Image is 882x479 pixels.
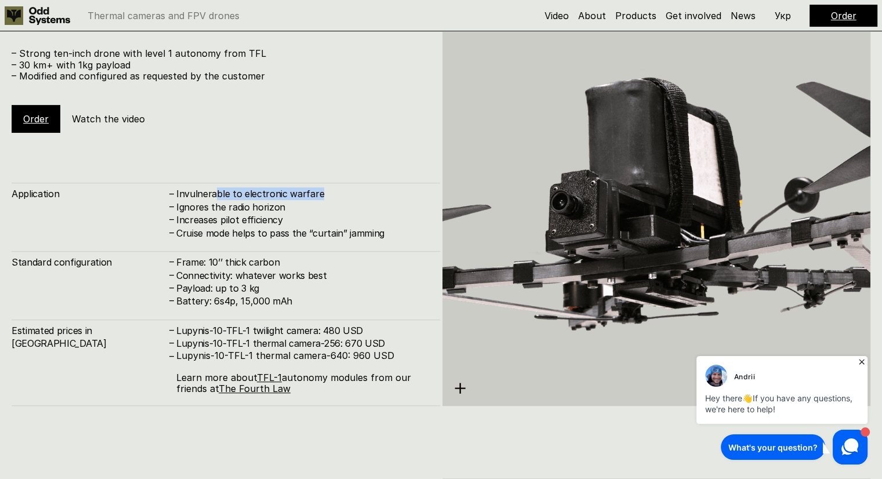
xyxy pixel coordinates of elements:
[219,383,291,394] a: The Fourth Law
[169,349,174,362] h4: –
[169,294,174,307] h4: –
[169,255,174,268] h4: –
[169,213,174,226] h4: –
[12,187,168,200] h4: Application
[176,282,429,295] h4: Payload: up to 3 kg
[23,113,49,125] a: Order
[72,113,145,125] h5: Watch the video
[615,10,656,21] a: Products
[176,269,429,282] h4: Connectivity: whatever works best
[176,337,429,350] h4: Lupynis-10-TFL-1 thermal camera-256: 670 USD
[176,227,429,239] h4: Cruise mode helps to pass the “curtain” jamming
[88,11,239,20] p: Thermal cameras and FPV drones
[12,324,168,350] h4: Estimated prices in [GEOGRAPHIC_DATA]
[12,60,429,71] p: – 30 km+ with 1kg payload
[578,10,606,21] a: About
[176,201,429,213] h4: Ignores the radio horizon
[731,10,756,21] a: News
[169,324,174,336] h4: –
[176,187,429,200] h4: Invulnerable to electronic warfare
[12,256,168,268] h4: Standard configuration
[666,10,721,21] a: Get involved
[169,281,174,294] h4: –
[169,200,174,213] h4: –
[169,226,174,239] h4: –
[169,268,174,281] h4: –
[775,11,791,20] p: Укр
[176,350,429,395] p: Lupynis-10-TFL-1 thermal camera-640: 960 USD Learn more about autonomy modules from our friends at
[176,256,429,268] h4: Frame: 10’’ thick carbon
[176,213,429,226] h4: Increases pilot efficiency
[545,10,569,21] a: Video
[169,187,174,199] h4: –
[176,324,429,337] h4: Lupynis-10-TFL-1 twilight camera: 480 USD
[169,336,174,349] h4: –
[831,10,856,21] a: Order
[694,353,870,467] iframe: HelpCrunch
[257,372,282,383] a: TFL-1
[176,295,429,307] h4: Battery: 6s4p, 15,000 mAh
[12,71,429,82] p: – Modified and configured as requested by the customer
[12,48,429,59] p: – Strong ten-inch drone with level 1 autonomy from TFL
